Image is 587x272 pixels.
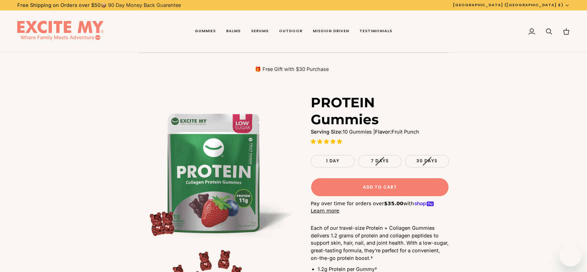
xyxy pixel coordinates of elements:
[279,28,302,34] span: Outdoor
[311,225,449,261] span: Each of our travel-size Protein + Collagen Gummies delivers 1.2 grams of protein and collagen pep...
[359,28,392,34] span: Testimonials
[274,10,308,53] a: Outdoor
[221,10,246,53] a: Balms
[17,21,104,42] img: EXCITE MY®
[311,94,444,128] h1: PROTEIN Gummies
[138,94,293,250] img: PROTEIN Gummies
[17,1,181,9] p: 📦 90 Day Money Back Guarentee
[559,244,581,266] iframe: Button to launch messaging window
[226,28,241,34] span: Balms
[311,128,449,136] p: 10 Gummies | Fruit Punch
[17,2,100,8] strong: Free Shipping on Orders over $50
[354,10,397,53] a: Testimonials
[448,2,575,8] button: [GEOGRAPHIC_DATA] ([GEOGRAPHIC_DATA] $)
[363,184,397,190] span: Add to Cart
[416,158,437,164] span: 30 Days
[246,10,274,53] a: Serums
[371,158,389,164] span: 7 Days
[311,178,449,197] button: Add to Cart
[375,129,392,135] strong: Flavor:
[190,10,221,53] a: Gummies
[308,10,354,53] a: Mission Driven
[138,66,445,73] p: 🎁 Free Gift with $30 Purchase
[311,129,343,135] strong: Serving Size:
[195,28,216,34] span: Gummies
[311,138,344,144] span: 4.96 stars
[326,158,340,164] span: 1 Day
[313,28,349,34] span: Mission Driven
[251,28,269,34] span: Serums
